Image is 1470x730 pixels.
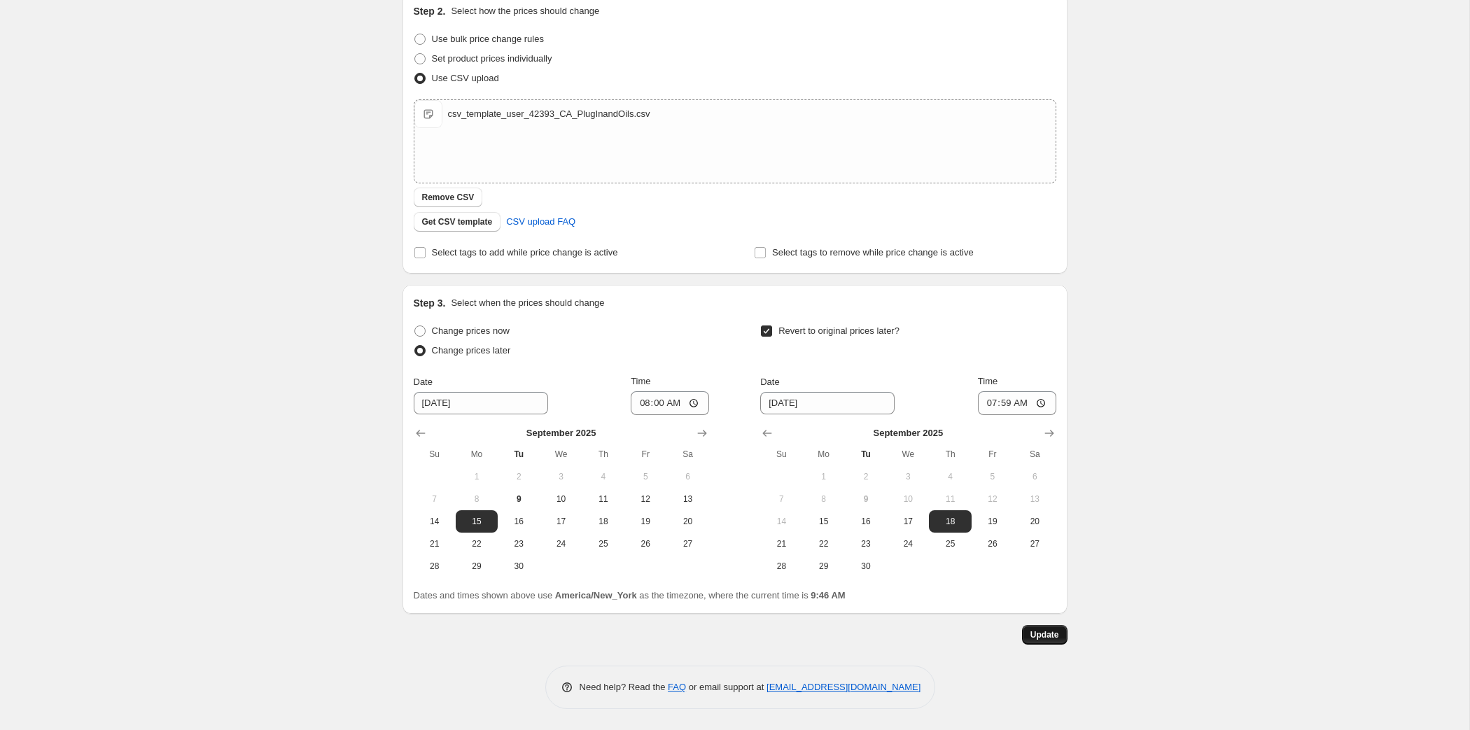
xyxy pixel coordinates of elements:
[582,443,624,465] th: Thursday
[845,465,887,488] button: Tuesday September 2 2025
[506,215,575,229] span: CSV upload FAQ
[978,376,997,386] span: Time
[1019,493,1050,505] span: 13
[630,471,661,482] span: 5
[456,488,498,510] button: Monday September 8 2025
[503,538,534,549] span: 23
[1014,465,1056,488] button: Saturday September 6 2025
[498,465,540,488] button: Tuesday September 2 2025
[414,296,446,310] h2: Step 3.
[845,488,887,510] button: Today Tuesday September 9 2025
[977,493,1008,505] span: 12
[811,590,845,601] b: 9:46 AM
[503,561,534,572] span: 30
[760,392,895,414] input: 9/9/2025
[411,423,430,443] button: Show previous month, August 2025
[766,493,797,505] span: 7
[972,510,1014,533] button: Friday September 19 2025
[672,516,703,527] span: 20
[808,538,839,549] span: 22
[892,516,923,527] span: 17
[808,471,839,482] span: 1
[545,471,576,482] span: 3
[456,443,498,465] th: Monday
[1014,510,1056,533] button: Saturday September 20 2025
[498,555,540,577] button: Tuesday September 30 2025
[414,392,548,414] input: 9/9/2025
[978,391,1056,415] input: 12:00
[934,449,965,460] span: Th
[503,493,534,505] span: 9
[582,510,624,533] button: Thursday September 18 2025
[803,533,845,555] button: Monday September 22 2025
[1019,471,1050,482] span: 6
[498,443,540,465] th: Tuesday
[892,493,923,505] span: 10
[892,538,923,549] span: 24
[803,443,845,465] th: Monday
[778,325,899,336] span: Revert to original prices later?
[414,212,501,232] button: Get CSV template
[545,449,576,460] span: We
[772,247,974,258] span: Select tags to remove while price change is active
[887,510,929,533] button: Wednesday September 17 2025
[850,538,881,549] span: 23
[540,510,582,533] button: Wednesday September 17 2025
[692,423,712,443] button: Show next month, October 2025
[414,533,456,555] button: Sunday September 21 2025
[631,391,709,415] input: 12:00
[1039,423,1059,443] button: Show next month, October 2025
[624,510,666,533] button: Friday September 19 2025
[419,516,450,527] span: 14
[760,555,802,577] button: Sunday September 28 2025
[850,493,881,505] span: 9
[760,443,802,465] th: Sunday
[414,377,433,387] span: Date
[845,510,887,533] button: Tuesday September 16 2025
[934,471,965,482] span: 4
[808,561,839,572] span: 29
[432,345,511,356] span: Change prices later
[972,465,1014,488] button: Friday September 5 2025
[666,510,708,533] button: Saturday September 20 2025
[448,107,650,121] div: csv_template_user_42393_CA_PlugInandOils.csv
[972,488,1014,510] button: Friday September 12 2025
[422,216,493,227] span: Get CSV template
[419,493,450,505] span: 7
[624,465,666,488] button: Friday September 5 2025
[934,516,965,527] span: 18
[672,449,703,460] span: Sa
[498,510,540,533] button: Tuesday September 16 2025
[456,555,498,577] button: Monday September 29 2025
[892,449,923,460] span: We
[1019,449,1050,460] span: Sa
[588,516,619,527] span: 18
[1014,533,1056,555] button: Saturday September 27 2025
[456,533,498,555] button: Monday September 22 2025
[1030,629,1059,640] span: Update
[808,493,839,505] span: 8
[624,533,666,555] button: Friday September 26 2025
[760,510,802,533] button: Sunday September 14 2025
[461,449,492,460] span: Mo
[456,465,498,488] button: Monday September 1 2025
[414,4,446,18] h2: Step 2.
[624,488,666,510] button: Friday September 12 2025
[414,188,483,207] button: Remove CSV
[766,538,797,549] span: 21
[977,516,1008,527] span: 19
[977,538,1008,549] span: 26
[588,538,619,549] span: 25
[757,423,777,443] button: Show previous month, August 2025
[850,449,881,460] span: Tu
[977,471,1008,482] span: 5
[432,325,510,336] span: Change prices now
[1022,625,1067,645] button: Update
[545,516,576,527] span: 17
[760,377,779,387] span: Date
[760,533,802,555] button: Sunday September 21 2025
[850,561,881,572] span: 30
[461,471,492,482] span: 1
[972,443,1014,465] th: Friday
[887,443,929,465] th: Wednesday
